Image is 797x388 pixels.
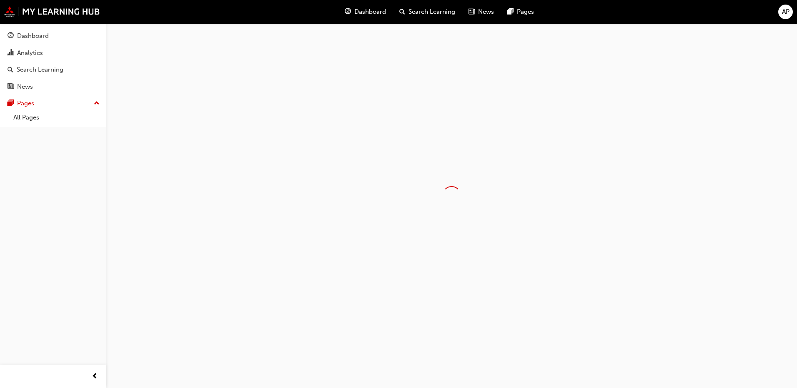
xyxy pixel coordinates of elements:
div: Search Learning [17,65,63,75]
span: Pages [517,7,534,17]
button: Pages [3,96,103,111]
a: Analytics [3,45,103,61]
span: prev-icon [92,371,98,382]
span: up-icon [94,98,100,109]
a: news-iconNews [462,3,501,20]
a: guage-iconDashboard [338,3,393,20]
span: pages-icon [8,100,14,107]
div: Analytics [17,48,43,58]
button: DashboardAnalyticsSearch LearningNews [3,27,103,96]
a: pages-iconPages [501,3,541,20]
span: News [478,7,494,17]
img: mmal [4,6,100,17]
span: AP [782,7,789,17]
span: search-icon [8,66,13,74]
span: news-icon [8,83,14,91]
span: Dashboard [354,7,386,17]
a: All Pages [10,111,103,124]
a: Search Learning [3,62,103,77]
a: Dashboard [3,28,103,44]
span: Search Learning [409,7,455,17]
span: chart-icon [8,50,14,57]
a: News [3,79,103,95]
span: news-icon [469,7,475,17]
span: search-icon [399,7,405,17]
div: Pages [17,99,34,108]
button: AP [778,5,793,19]
div: Dashboard [17,31,49,41]
span: guage-icon [345,7,351,17]
span: pages-icon [507,7,514,17]
div: News [17,82,33,92]
a: search-iconSearch Learning [393,3,462,20]
span: guage-icon [8,32,14,40]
